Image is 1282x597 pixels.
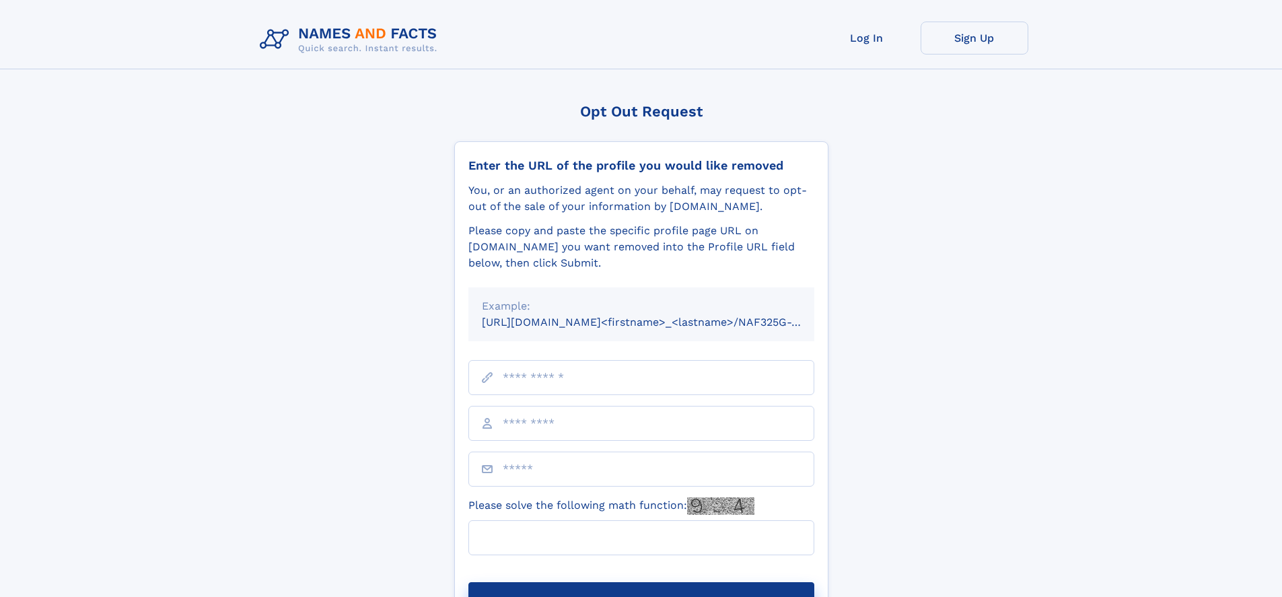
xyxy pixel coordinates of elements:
[468,497,754,515] label: Please solve the following math function:
[482,298,801,314] div: Example:
[468,158,814,173] div: Enter the URL of the profile you would like removed
[921,22,1028,55] a: Sign Up
[468,182,814,215] div: You, or an authorized agent on your behalf, may request to opt-out of the sale of your informatio...
[482,316,840,328] small: [URL][DOMAIN_NAME]<firstname>_<lastname>/NAF325G-xxxxxxxx
[468,223,814,271] div: Please copy and paste the specific profile page URL on [DOMAIN_NAME] you want removed into the Pr...
[813,22,921,55] a: Log In
[454,103,828,120] div: Opt Out Request
[254,22,448,58] img: Logo Names and Facts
